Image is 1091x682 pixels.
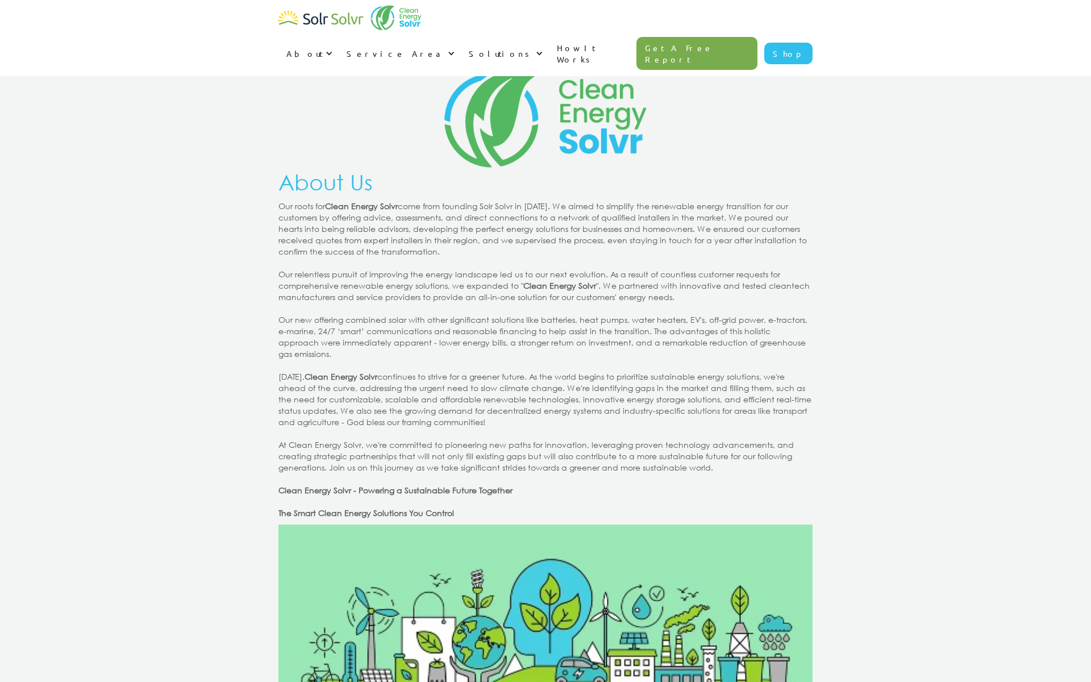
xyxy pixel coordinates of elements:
div: About [286,48,323,59]
strong: Clean Energy Solvr [325,201,398,211]
div: Service Area [347,48,445,59]
div: About [278,36,339,70]
h1: About Us [278,170,813,195]
a: Get A Free Report [636,37,758,70]
strong: Clean Energy Solvr - Powering a Sustainable Future Together [278,485,513,496]
a: Shop [764,43,813,64]
div: Service Area [339,36,461,70]
strong: The Smart Clean Energy Solutions You Control [278,508,454,518]
strong: Clean Energy Solvr [305,371,377,382]
div: Solutions [461,36,549,70]
strong: Clean Energy Solvr [523,280,596,291]
a: How It Works [549,31,636,76]
div: Solutions [469,48,533,59]
p: Our roots for come from founding Solr Solvr in [DATE]. We aimed to simplify the renewable energy ... [278,201,813,519]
